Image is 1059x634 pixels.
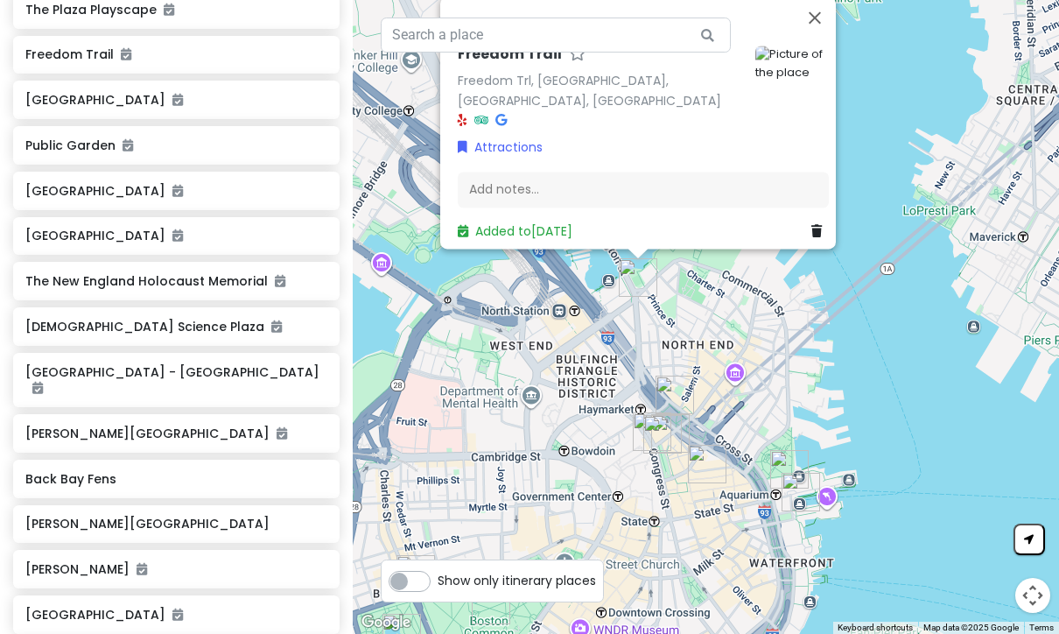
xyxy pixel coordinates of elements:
[25,607,327,623] h6: [GEOGRAPHIC_DATA]
[649,369,701,421] div: Rose Kennedy Greenway
[172,94,183,106] i: Added to itinerary
[25,183,327,199] h6: [GEOGRAPHIC_DATA]
[681,438,733,490] div: Faneuil Hall Marketplace
[357,611,415,634] img: Google
[25,426,327,441] h6: [PERSON_NAME][GEOGRAPHIC_DATA]
[626,405,678,458] div: The Plaza Playscape
[271,321,282,333] i: Added to itinerary
[121,48,131,60] i: Added to itinerary
[25,561,327,577] h6: [PERSON_NAME]
[458,46,562,64] h6: Freedom Trail
[123,139,133,151] i: Added to itinerary
[32,382,43,394] i: Added to itinerary
[25,92,327,108] h6: [GEOGRAPHIC_DATA]
[25,137,327,153] h6: Public Garden
[172,185,183,197] i: Added to itinerary
[1029,623,1054,632] a: Terms (opens in new tab)
[25,46,327,62] h6: Freedom Trail
[474,115,488,127] i: Tripadvisor
[644,407,697,460] div: Union Oyster House
[25,471,327,487] h6: Back Bay Fens
[458,223,572,241] a: Added to[DATE]
[923,623,1019,632] span: Map data ©2025 Google
[838,622,913,634] button: Keyboard shortcuts
[137,563,147,575] i: Added to itinerary
[25,516,327,532] h6: [PERSON_NAME][GEOGRAPHIC_DATA]
[389,548,442,601] div: Beacon Hill
[164,4,174,16] i: Added to itinerary
[25,2,327,18] h6: The Plaza Playscape
[811,222,829,242] a: Delete place
[172,609,183,621] i: Added to itinerary
[775,466,827,518] div: Boston Duck Tours New England Aquarium Departure Location
[1015,578,1050,613] button: Map camera controls
[25,228,327,243] h6: [GEOGRAPHIC_DATA]
[458,138,543,158] a: Attractions
[357,611,415,634] a: Open this area in Google Maps (opens a new window)
[569,46,586,64] a: Star place
[763,443,816,496] div: Boston Marriott Long Wharf
[172,229,183,242] i: Added to itinerary
[465,579,517,631] div: Boston Common
[25,273,327,289] h6: The New England Holocaust Memorial
[495,115,507,127] i: Google Maps
[438,571,596,590] span: Show only itinerary places
[458,172,829,208] div: Add notes...
[381,18,731,53] input: Search a place
[277,427,287,440] i: Added to itinerary
[754,46,828,82] img: Picture of the place
[275,275,285,287] i: Added to itinerary
[636,408,689,461] div: The New England Holocaust Memorial
[25,364,327,396] h6: [GEOGRAPHIC_DATA] - [GEOGRAPHIC_DATA]
[25,319,327,335] h6: [DEMOGRAPHIC_DATA] Science Plaza
[458,72,721,109] a: Freedom Trl, [GEOGRAPHIC_DATA], [GEOGRAPHIC_DATA], [GEOGRAPHIC_DATA]
[612,251,664,304] div: Freedom Trail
